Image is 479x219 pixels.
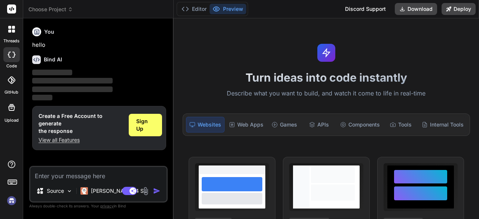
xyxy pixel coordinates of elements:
div: Tools [384,117,417,133]
label: Upload [4,117,19,124]
span: ‌ [32,70,72,75]
div: Games [268,117,301,133]
p: Source [47,187,64,195]
img: icon [153,187,161,195]
img: Pick Models [66,188,73,194]
p: [PERSON_NAME] 4 S.. [91,187,147,195]
p: hello [32,41,166,49]
span: ‌ [32,78,113,83]
div: Websites [186,117,225,133]
label: code [6,63,17,69]
span: ‌ [32,86,113,92]
img: attachment [141,187,150,195]
button: Preview [210,4,246,14]
p: Describe what you want to build, and watch it come to life in real-time [178,89,475,98]
p: View all Features [39,136,123,144]
h6: You [44,28,54,36]
span: Choose Project [28,6,73,13]
h6: Bind AI [44,56,62,63]
div: Discord Support [341,3,390,15]
p: Always double-check its answers. Your in Bind [29,203,168,210]
img: signin [5,194,18,207]
h1: Create a Free Account to generate the response [39,112,123,135]
button: Deploy [442,3,476,15]
div: APIs [302,117,335,133]
span: Sign Up [136,118,155,133]
span: privacy [100,204,114,208]
h1: Turn ideas into code instantly [178,71,475,84]
div: Web Apps [226,117,266,133]
img: Claude 4 Sonnet [80,187,88,195]
div: Internal Tools [419,117,467,133]
span: ‌ [32,95,52,100]
button: Editor [179,4,210,14]
button: Download [395,3,437,15]
div: Components [337,117,383,133]
label: threads [3,38,19,44]
label: GitHub [4,89,18,95]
